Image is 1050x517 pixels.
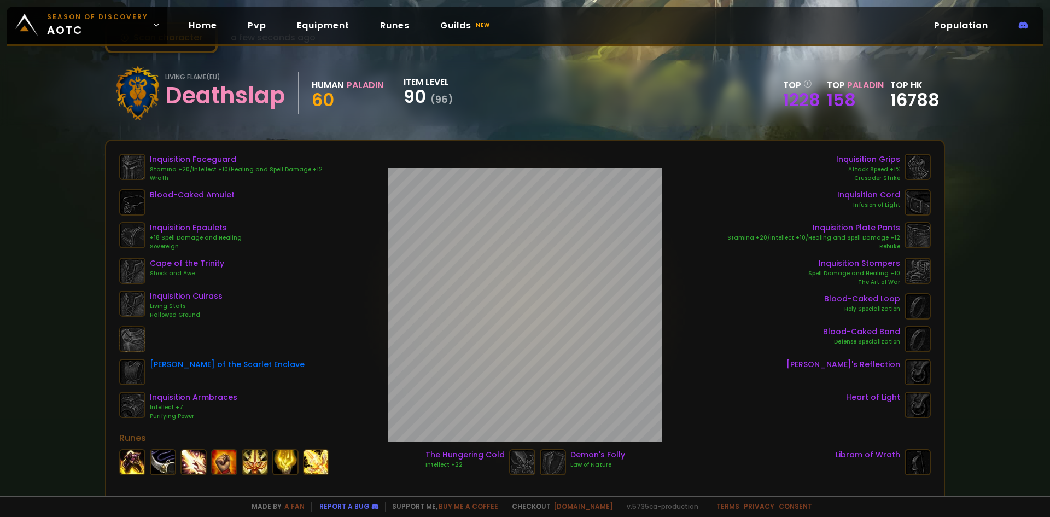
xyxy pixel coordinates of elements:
[836,165,900,174] div: Attack Speed +1%
[827,78,884,92] div: Top
[150,359,305,370] div: [PERSON_NAME] of the Scarlet Enclave
[553,502,613,511] a: [DOMAIN_NAME]
[7,7,167,44] a: Season of Discoveryaotc
[808,278,900,287] div: The Art of War
[385,502,498,512] span: Support me,
[890,78,940,92] div: Top HK
[47,12,148,38] span: aotc
[347,78,383,92] div: Paladin
[431,14,501,37] a: Guildsnew
[180,449,207,475] img: ability_paladin_infusionoflight.jpg
[570,461,625,469] div: Law of Nature
[786,359,900,370] div: [PERSON_NAME]'s Reflection
[827,88,856,112] a: 158
[836,174,900,183] div: Crusader Strike
[439,502,498,511] a: Buy me a coffee
[312,88,334,112] span: 60
[837,201,900,210] div: Infusion of Light
[245,502,305,512] span: Made by
[272,449,299,475] img: spell_holy_purifyingpower.jpg
[890,88,940,112] a: 16788
[570,449,625,461] div: Demon's Folly
[150,449,176,475] img: inv_misc_horn_03.jpg
[425,449,505,461] div: The Hungering Cold
[150,392,237,403] div: Inquisition Armbraces
[165,72,285,82] div: Living Flame ( eu )
[150,189,235,201] div: Blood-Caked Amulet
[404,75,453,89] div: item level
[847,79,884,91] span: Paladin
[150,302,223,311] div: Living Stats
[727,234,900,242] div: Stamina +20/Intellect +10/Healing and Spell Damage +12
[837,189,900,201] div: Inquisition Cord
[716,502,739,511] a: Terms
[425,461,505,469] div: Intellect +22
[284,502,305,511] a: a fan
[925,14,997,37] a: Population
[404,89,453,108] div: 90
[312,78,343,92] div: Human
[150,311,223,320] div: Hallowed Ground
[47,12,148,22] small: Season of Discovery
[150,154,323,165] div: Inquisition Faceguard
[824,305,900,313] div: Holy Specialization
[150,242,242,251] div: Sovereign
[836,449,900,461] div: Libram of Wrath
[779,502,812,511] a: Consent
[180,14,226,37] a: Home
[727,242,900,251] div: Rebuke
[150,269,224,278] div: Shock and Awe
[239,14,275,37] a: Pvp
[824,293,900,305] div: Blood-Caked Loop
[823,326,900,338] div: Blood-Caked Band
[150,412,237,421] div: Purifying Power
[846,392,900,403] div: Heart of Light
[288,14,358,37] a: Equipment
[474,19,492,32] small: new
[242,449,268,475] img: ability_paladin_artofwar.jpg
[119,449,145,475] img: ability_paladin_righteousvengeance.jpg
[303,449,329,475] img: spell_holy_crusaderstrike.jpg
[744,502,774,511] a: Privacy
[150,174,323,183] div: Wrath
[823,338,900,346] div: Defense Specialization
[430,92,453,106] small: ( 96 )
[150,403,237,412] div: Intellect +7
[165,82,285,109] div: Deathslap
[150,222,242,234] div: Inquisition Epaulets
[319,502,370,511] a: Report a bug
[727,222,900,234] div: Inquisition Plate Pants
[783,88,820,112] a: 1228
[150,165,323,174] div: Stamina +20/Intellect +10/Healing and Spell Damage +12
[119,431,329,445] div: Runes
[505,502,613,512] span: Checkout
[808,258,900,269] div: Inquisition Stompers
[836,154,900,165] div: Inquisition Grips
[150,291,223,302] div: Inquisition Cuirass
[371,14,418,37] a: Runes
[211,449,237,475] img: inv_relics_totemofrage.jpg
[620,502,698,512] span: v. 5735ca - production
[783,78,820,92] div: Top
[150,258,224,269] div: Cape of the Trinity
[808,269,900,278] div: Spell Damage and Healing +10
[150,234,242,242] div: +18 Spell Damage and Healing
